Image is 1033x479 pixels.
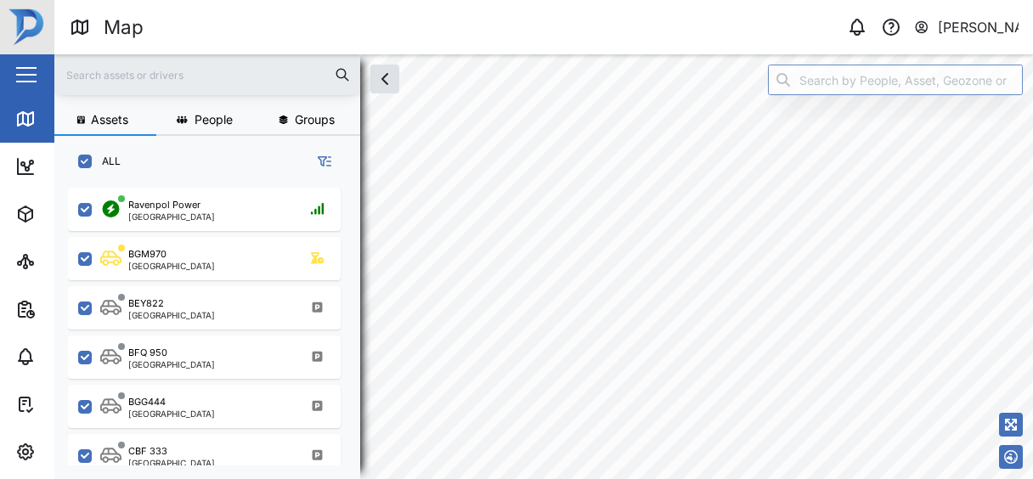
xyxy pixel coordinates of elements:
div: Tasks [44,395,91,414]
div: Reports [44,300,102,318]
img: Main Logo [8,8,46,46]
div: Settings [44,442,104,461]
div: BFQ 950 [128,346,167,360]
div: Map [44,110,82,128]
div: Alarms [44,347,97,366]
label: ALL [92,155,121,168]
div: Sites [44,252,85,271]
div: [GEOGRAPHIC_DATA] [128,409,215,418]
div: grid [68,182,359,465]
div: BGG444 [128,395,166,409]
div: CBF 333 [128,444,167,459]
div: [GEOGRAPHIC_DATA] [128,311,215,319]
div: BEY822 [128,296,164,311]
div: [PERSON_NAME] [938,17,1019,38]
div: [GEOGRAPHIC_DATA] [128,459,215,467]
canvas: Map [54,54,1033,479]
span: Groups [295,114,335,126]
div: Ravenpol Power [128,198,200,212]
span: Assets [91,114,128,126]
div: [GEOGRAPHIC_DATA] [128,262,215,270]
button: [PERSON_NAME] [913,15,1019,39]
div: Assets [44,205,97,223]
input: Search by People, Asset, Geozone or Place [768,65,1023,95]
div: Dashboard [44,157,121,176]
div: [GEOGRAPHIC_DATA] [128,360,215,369]
div: Map [104,13,144,42]
span: People [195,114,233,126]
div: BGM970 [128,247,167,262]
input: Search assets or drivers [65,62,350,87]
div: [GEOGRAPHIC_DATA] [128,212,215,221]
